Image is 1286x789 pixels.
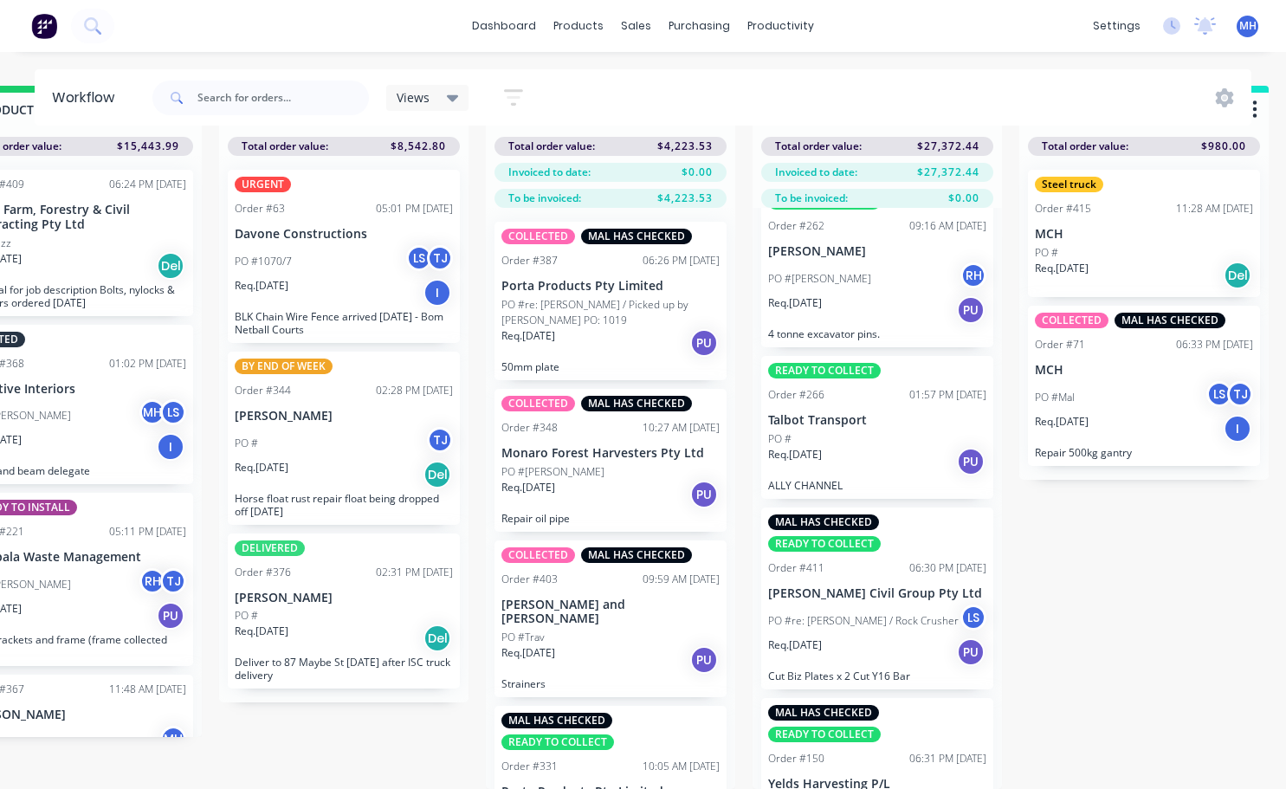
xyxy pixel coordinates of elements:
div: COLLECTED [501,229,575,244]
p: PO #re: [PERSON_NAME] / Rock Crusher [768,613,959,629]
p: [PERSON_NAME] [768,244,986,259]
div: Del [423,624,451,652]
p: Davone Constructions [235,227,453,242]
div: READY TO COLLECT [501,734,614,750]
div: MAL HAS CHECKED [581,396,692,411]
p: BLK Chain Wire Fence arrived [DATE] - Bom Netball Courts [235,310,453,336]
p: 4 tonne excavator pins. [768,327,986,340]
div: PU [957,448,985,475]
p: Req. [DATE] [768,447,822,462]
p: Req. [DATE] [768,295,822,311]
div: RH [139,568,165,594]
span: $15,443.99 [117,139,179,154]
div: PU [690,646,718,674]
div: MAL HAS CHECKED [768,705,879,721]
div: LS [160,399,186,425]
p: Porta Products Pty Limited [501,279,720,294]
p: PO # [235,436,258,451]
div: Workflow [52,87,123,108]
div: URGENT [235,177,291,192]
div: TJ [1227,381,1253,407]
div: 05:01 PM [DATE] [376,201,453,217]
span: $4,223.53 [657,139,713,154]
p: MCH [1035,363,1253,378]
div: settings [1084,13,1149,39]
div: MAL HAS CHECKED [501,713,612,728]
p: Req. [DATE] [768,637,822,653]
p: Req. [DATE] [1035,414,1089,430]
div: purchasing [660,13,739,39]
div: MH [139,399,165,425]
p: ALLY CHANNEL [768,479,986,492]
div: PU [957,638,985,666]
div: I [423,279,451,307]
div: COLLECTED [501,547,575,563]
div: 10:05 AM [DATE] [643,759,720,774]
div: COLLECTEDMAL HAS CHECKEDOrder #40309:59 AM [DATE][PERSON_NAME] and [PERSON_NAME]PO #TravReq.[DATE... [494,540,727,698]
div: I [157,433,184,461]
p: Repair oil pipe [501,512,720,525]
div: Order #63 [235,201,285,217]
span: Total order value: [775,139,862,154]
p: Req. [DATE] [235,460,288,475]
p: Monaro Forest Harvesters Pty Ltd [501,446,720,461]
div: Order #262 [768,218,824,234]
span: Total order value: [1042,139,1128,154]
span: $27,372.44 [917,139,979,154]
div: TJ [427,427,453,453]
div: Order #415 [1035,201,1091,217]
p: Req. [DATE] [1035,261,1089,276]
div: MAL HAS CHECKED [1115,313,1225,328]
span: To be invoiced: [508,191,581,206]
div: 06:31 PM [DATE] [909,751,986,766]
p: Cut Biz Plates x 2 Cut Y16 Bar [768,669,986,682]
div: 01:57 PM [DATE] [909,387,986,403]
p: Req. [DATE] [501,645,555,661]
div: COLLECTEDMAL HAS CHECKEDOrder #7106:33 PM [DATE]MCHPO #MalLSTJReq.[DATE]IRepair 500kg gantry [1028,306,1260,466]
div: LS [1206,381,1232,407]
div: 10:27 AM [DATE] [643,420,720,436]
p: [PERSON_NAME] [235,409,453,424]
div: TJ [427,245,453,271]
div: RH [960,262,986,288]
p: Req. [DATE] [235,624,288,639]
div: LS [406,245,432,271]
div: 01:02 PM [DATE] [109,356,186,372]
span: $4,223.53 [657,191,713,206]
div: Steel truck [1035,177,1103,192]
p: 50mm plate [501,360,720,373]
span: $0.00 [682,165,713,180]
div: MAL HAS CHECKED [581,547,692,563]
div: 11:48 AM [DATE] [109,682,186,697]
p: [PERSON_NAME] and [PERSON_NAME] [501,598,720,627]
span: MH [1239,18,1257,34]
div: 05:11 PM [DATE] [109,524,186,540]
div: products [545,13,612,39]
div: 09:16 AM [DATE] [909,218,986,234]
input: Search for orders... [197,81,369,115]
p: PO #[PERSON_NAME] [501,464,604,480]
span: Invoiced to date: [775,165,857,180]
p: PO #Mal [1035,390,1075,405]
div: BY END OF WEEK [235,359,333,374]
p: Strainers [501,677,720,690]
div: READY TO COLLECTOrder #26601:57 PM [DATE]Talbot TransportPO #Req.[DATE]PUALLY CHANNEL [761,356,993,499]
div: MAL HAS CHECKED [768,514,879,530]
p: Talbot Transport [768,413,986,428]
p: PO #re: [PERSON_NAME] / Picked up by [PERSON_NAME] PO: 1019 [501,297,720,328]
div: DELIVERED [235,540,305,556]
div: 09:59 AM [DATE] [643,572,720,587]
div: Order #403 [501,572,558,587]
img: Factory [31,13,57,39]
p: PO #[PERSON_NAME] [768,271,871,287]
span: Views [397,88,430,107]
div: 02:28 PM [DATE] [376,383,453,398]
p: PO # [768,431,792,447]
div: 02:31 PM [DATE] [376,565,453,580]
p: PO # [235,608,258,624]
div: Order #376 [235,565,291,580]
div: Order #387 [501,253,558,268]
div: 06:26 PM [DATE] [643,253,720,268]
div: Order #411 [768,560,824,576]
div: PU [690,481,718,508]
